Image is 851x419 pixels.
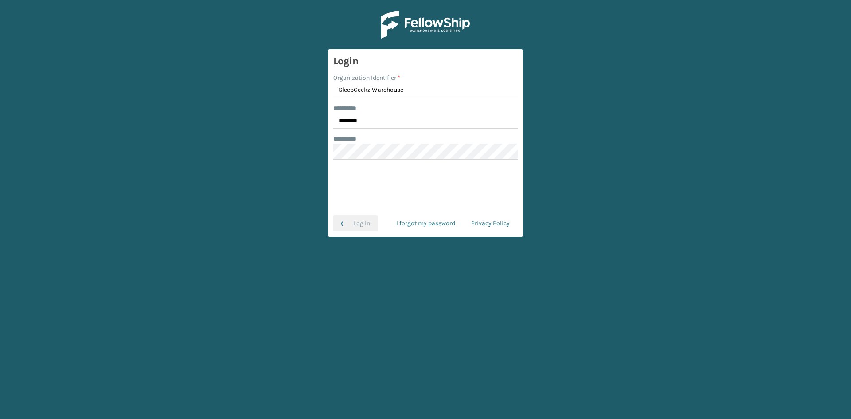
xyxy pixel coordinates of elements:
button: Log In [333,215,378,231]
h3: Login [333,55,518,68]
img: Logo [381,11,470,39]
label: Organization Identifier [333,73,400,82]
a: I forgot my password [388,215,463,231]
a: Privacy Policy [463,215,518,231]
iframe: reCAPTCHA [358,170,493,205]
